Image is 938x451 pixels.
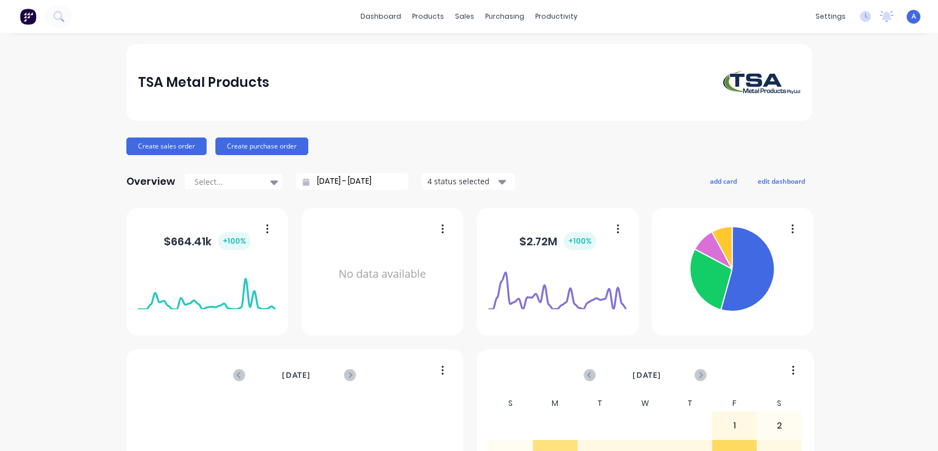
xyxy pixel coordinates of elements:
button: edit dashboard [751,174,812,188]
div: + 100 % [218,232,251,250]
div: $ 2.72M [519,232,596,250]
button: add card [703,174,744,188]
button: 4 status selected [421,173,515,190]
div: M [533,395,578,411]
div: sales [449,8,480,25]
span: [DATE] [282,369,310,381]
div: Overview [126,170,175,193]
div: 2 [757,412,801,439]
div: $ 664.41k [164,232,251,250]
span: [DATE] [632,369,661,381]
img: Factory [20,8,36,25]
div: S [757,395,802,411]
div: T [578,395,623,411]
div: No data available [313,222,451,326]
div: + 100 % [564,232,596,250]
div: purchasing [480,8,530,25]
button: Create purchase order [215,137,308,155]
div: W [623,395,668,411]
div: 4 status selected [428,175,497,187]
div: T [667,395,712,411]
div: settings [810,8,851,25]
img: TSA Metal Products [723,71,800,94]
div: products [407,8,449,25]
button: Create sales order [126,137,207,155]
span: A [912,12,916,21]
div: TSA Metal Products [138,71,269,94]
div: 1 [713,412,757,439]
div: F [712,395,757,411]
a: dashboard [355,8,407,25]
div: productivity [530,8,583,25]
div: S [488,395,533,411]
